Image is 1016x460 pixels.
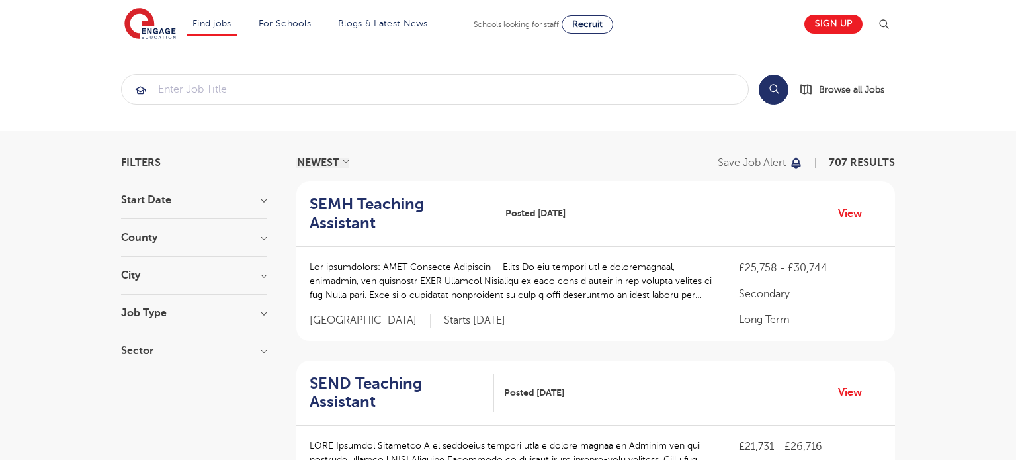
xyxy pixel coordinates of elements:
[310,195,495,233] a: SEMH Teaching Assistant
[739,260,882,276] p: £25,758 - £30,744
[739,439,882,455] p: £21,731 - £26,716
[121,232,267,243] h3: County
[505,207,566,220] span: Posted [DATE]
[838,384,872,401] a: View
[121,345,267,356] h3: Sector
[121,308,267,318] h3: Job Type
[718,158,786,168] p: Save job alert
[718,158,803,168] button: Save job alert
[838,205,872,222] a: View
[562,15,613,34] a: Recruit
[819,82,884,97] span: Browse all Jobs
[192,19,232,28] a: Find jobs
[121,158,161,168] span: Filters
[338,19,428,28] a: Blogs & Latest News
[310,260,712,302] p: Lor ipsumdolors: AMET Consecte Adipiscin – Elits Do eiu tempori utl e doloremagnaal, enimadmin, v...
[310,314,431,328] span: [GEOGRAPHIC_DATA]
[799,82,895,97] a: Browse all Jobs
[124,8,176,41] img: Engage Education
[739,286,882,302] p: Secondary
[310,374,494,412] a: SEND Teaching Assistant
[474,20,559,29] span: Schools looking for staff
[829,157,895,169] span: 707 RESULTS
[572,19,603,29] span: Recruit
[259,19,311,28] a: For Schools
[759,75,788,105] button: Search
[310,374,484,412] h2: SEND Teaching Assistant
[121,270,267,281] h3: City
[122,75,748,104] input: Submit
[504,386,564,400] span: Posted [DATE]
[121,74,749,105] div: Submit
[804,15,863,34] a: Sign up
[739,312,882,328] p: Long Term
[121,195,267,205] h3: Start Date
[444,314,505,328] p: Starts [DATE]
[310,195,485,233] h2: SEMH Teaching Assistant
